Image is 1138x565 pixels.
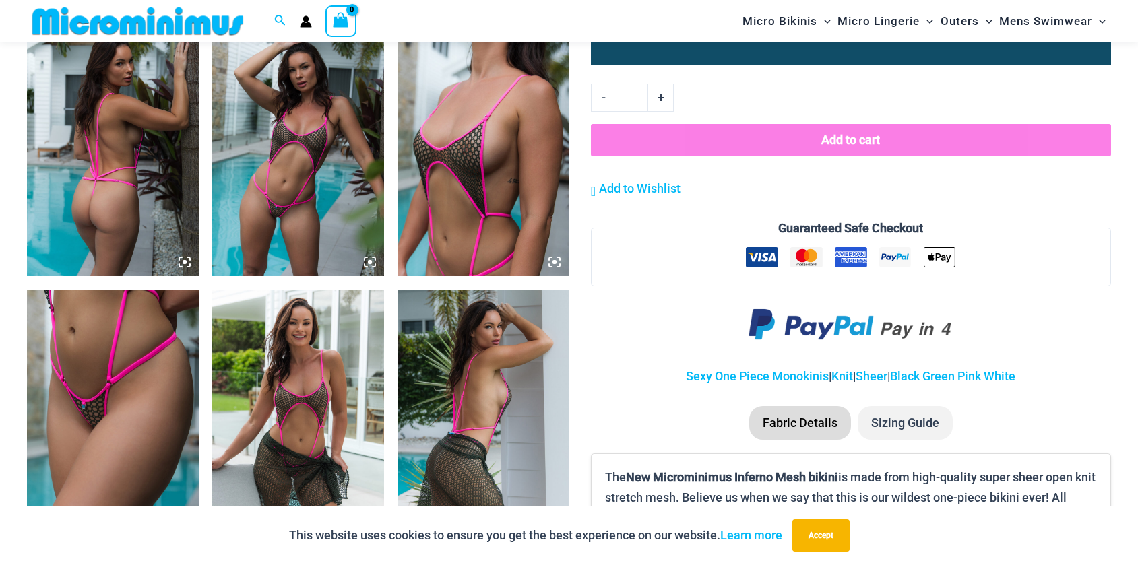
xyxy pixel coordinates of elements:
[300,15,312,28] a: Account icon link
[742,4,817,38] span: Micro Bikinis
[792,519,850,552] button: Accept
[617,84,648,112] input: Product quantity
[599,181,681,195] span: Add to Wishlist
[837,4,920,38] span: Micro Lingerie
[773,218,928,238] legend: Guaranteed Safe Checkout
[999,4,1092,38] span: Mens Swimwear
[817,4,831,38] span: Menu Toggle
[591,124,1111,156] button: Add to cart
[920,4,933,38] span: Menu Toggle
[398,290,569,547] img: Inferno Mesh Olive Fuchsia 8561 One Piece St Martin Khaki 5996 Sarong
[720,528,782,542] a: Learn more
[937,4,996,38] a: OutersMenu ToggleMenu Toggle
[289,525,782,545] p: This website uses cookies to ensure you get the best experience on our website.
[686,369,829,383] a: Sexy One Piece Monokinis
[957,369,981,383] a: Pink
[27,290,199,547] img: Inferno Mesh Olive Fuchsia 8561 One Piece
[648,84,674,112] a: +
[591,84,617,112] a: -
[858,406,953,440] li: Sizing Guide
[739,4,834,38] a: Micro BikinisMenu ToggleMenu Toggle
[996,4,1109,38] a: Mens SwimwearMenu ToggleMenu Toggle
[605,467,1097,527] p: The is made from high-quality super sheer open knit stretch mesh. Believe us when we say that thi...
[398,19,569,276] img: Inferno Mesh Olive Fuchsia 8561 One Piece
[856,369,887,383] a: Sheer
[325,5,356,36] a: View Shopping Cart, empty
[212,19,384,276] img: Inferno Mesh Olive Fuchsia 8561 One Piece
[941,4,979,38] span: Outers
[1092,4,1106,38] span: Menu Toggle
[591,178,681,199] a: Add to Wishlist
[591,366,1111,387] p: | | |
[626,470,838,484] b: New Microminimus Inferno Mesh bikini
[737,2,1111,40] nav: Site Navigation
[27,6,249,36] img: MM SHOP LOGO FLAT
[979,4,992,38] span: Menu Toggle
[27,19,199,276] img: Inferno Mesh Olive Fuchsia 8561 One Piece
[831,369,853,383] a: Knit
[274,13,286,30] a: Search icon link
[834,4,937,38] a: Micro LingerieMenu ToggleMenu Toggle
[984,369,1015,383] a: White
[749,406,851,440] li: Fabric Details
[922,369,955,383] a: Green
[212,290,384,547] img: Inferno Mesh Olive Fuchsia 8561 One Piece St Martin Khaki 5996 Sarong
[890,369,920,383] a: Black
